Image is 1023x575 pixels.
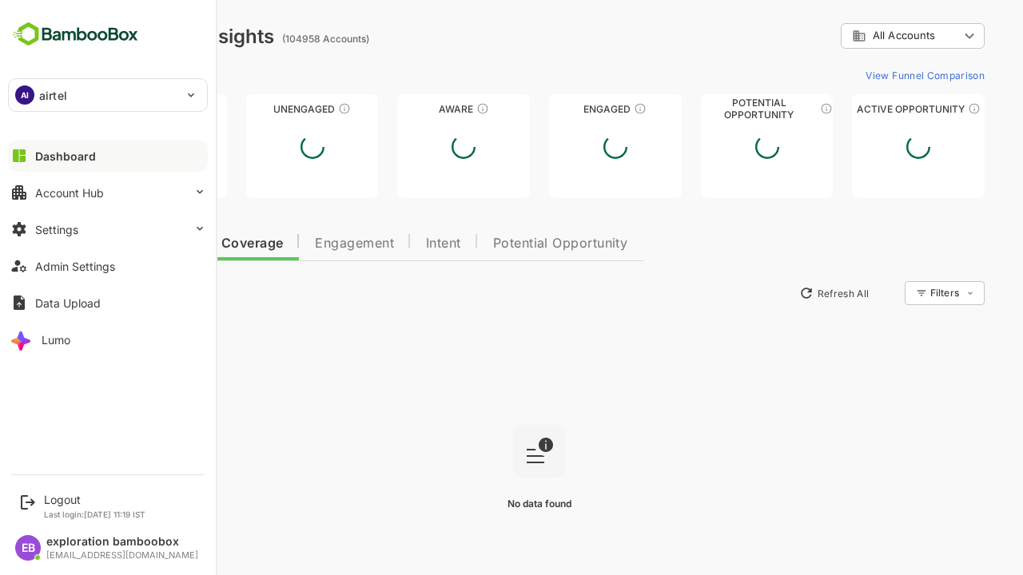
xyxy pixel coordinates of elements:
[645,103,778,115] div: Potential Opportunity
[437,237,572,250] span: Potential Opportunity
[874,287,903,299] div: Filters
[8,140,208,172] button: Dashboard
[785,21,929,52] div: All Accounts
[15,535,41,561] div: EB
[42,333,70,347] div: Lumo
[35,223,78,236] div: Settings
[8,287,208,319] button: Data Upload
[46,550,198,561] div: [EMAIL_ADDRESS][DOMAIN_NAME]
[370,237,405,250] span: Intent
[873,279,929,307] div: Filters
[282,102,295,115] div: These accounts have not shown enough engagement and need nurturing
[46,535,198,549] div: exploration bamboobox
[130,102,143,115] div: These accounts have not been engaged with for a defined time period
[341,103,474,115] div: Aware
[35,296,101,310] div: Data Upload
[35,186,104,200] div: Account Hub
[38,279,155,307] button: New Insights
[796,103,929,115] div: Active Opportunity
[8,213,208,245] button: Settings
[259,237,338,250] span: Engagement
[8,176,208,208] button: Account Hub
[35,149,96,163] div: Dashboard
[493,103,626,115] div: Engaged
[736,280,820,306] button: Refresh All
[420,102,433,115] div: These accounts have just entered the buying cycle and need further nurturing
[44,493,145,506] div: Logout
[8,250,208,282] button: Admin Settings
[54,237,227,250] span: Data Quality and Coverage
[764,102,777,115] div: These accounts are MQAs and can be passed on to Inside Sales
[190,103,323,115] div: Unengaged
[15,85,34,105] div: AI
[912,102,925,115] div: These accounts have open opportunities which might be at any of the Sales Stages
[8,19,143,50] img: BambooboxFullLogoMark.5f36c76dfaba33ec1ec1367b70bb1252.svg
[796,29,903,43] div: All Accounts
[38,25,218,48] div: Dashboard Insights
[452,498,515,510] span: No data found
[35,260,115,273] div: Admin Settings
[817,30,879,42] span: All Accounts
[578,102,591,115] div: These accounts are warm, further nurturing would qualify them to MQAs
[9,79,207,111] div: AIairtel
[44,510,145,519] p: Last login: [DATE] 11:19 IST
[39,87,67,104] p: airtel
[38,103,171,115] div: Unreached
[8,323,208,355] button: Lumo
[803,62,929,88] button: View Funnel Comparison
[226,33,318,45] ag: (104958 Accounts)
